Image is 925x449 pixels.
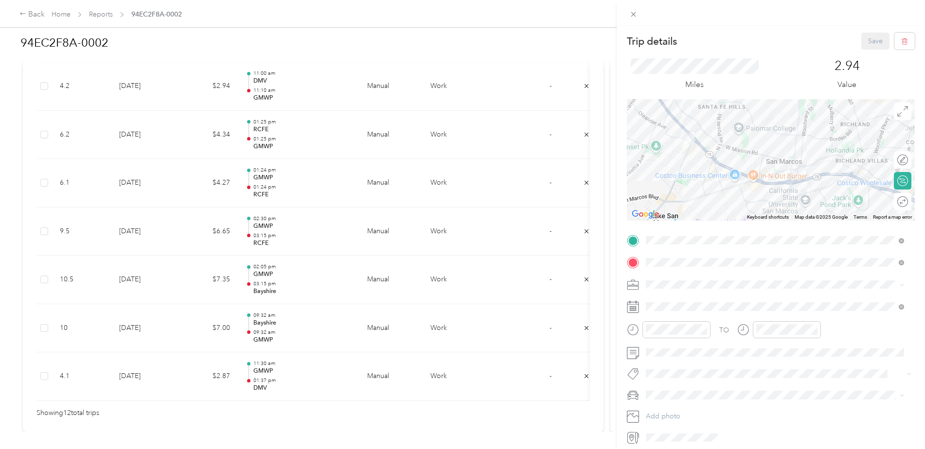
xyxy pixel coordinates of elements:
[873,214,912,220] a: Report a map error
[837,79,856,91] p: Value
[719,325,729,335] div: TO
[835,58,860,74] p: 2.94
[795,214,848,220] span: Map data ©2025 Google
[685,79,704,91] p: Miles
[627,35,677,48] p: Trip details
[642,410,915,423] button: Add photo
[854,214,867,220] a: Terms (opens in new tab)
[629,208,661,221] img: Google
[629,208,661,221] a: Open this area in Google Maps (opens a new window)
[747,214,789,221] button: Keyboard shortcuts
[871,395,925,449] iframe: Everlance-gr Chat Button Frame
